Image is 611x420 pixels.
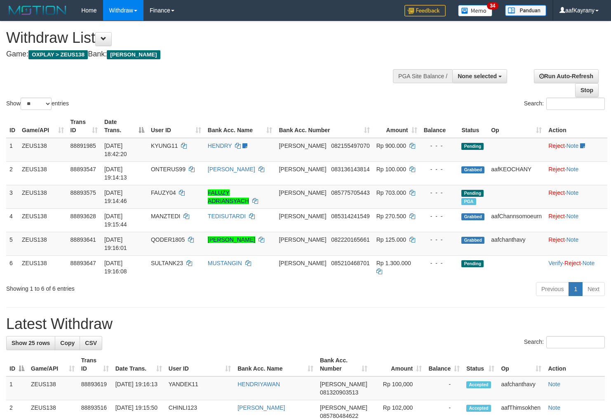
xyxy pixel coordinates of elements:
span: Copy 085780484622 to clipboard [320,413,358,419]
th: ID [6,114,19,138]
span: [PERSON_NAME] [320,381,367,387]
span: Rp 100.000 [376,166,406,173]
td: · · [545,255,607,279]
a: Note [566,236,579,243]
span: Copy 085775705443 to clipboard [331,189,369,196]
td: 1 [6,138,19,162]
span: 88893641 [70,236,96,243]
span: [PERSON_NAME] [279,166,326,173]
span: Grabbed [461,237,484,244]
span: Accepted [466,405,491,412]
a: Note [548,381,560,387]
a: Run Auto-Refresh [534,69,599,83]
td: ZEUS138 [28,376,78,400]
h1: Latest Withdraw [6,316,605,332]
td: · [545,232,607,255]
a: [PERSON_NAME] [237,404,285,411]
th: Date Trans.: activate to sort column descending [101,114,148,138]
th: Action [545,353,605,376]
a: Reject [548,236,565,243]
td: 5 [6,232,19,255]
th: Op: activate to sort column ascending [488,114,545,138]
td: · [545,208,607,232]
a: Verify [548,260,563,266]
a: [PERSON_NAME] [208,166,255,173]
span: Pending [461,143,484,150]
span: 88893628 [70,213,96,219]
span: Rp 270.500 [376,213,406,219]
span: [DATE] 19:16:01 [104,236,127,251]
span: 88891985 [70,142,96,149]
span: MANZTEDI [151,213,181,219]
th: User ID: activate to sort column ascending [148,114,204,138]
span: Grabbed [461,213,484,220]
span: Copy 082220165661 to clipboard [331,236,369,243]
span: QODER1805 [151,236,185,243]
td: aafKEOCHANY [488,161,545,185]
td: ZEUS138 [19,161,67,185]
a: Note [566,213,579,219]
a: Reject [548,213,565,219]
th: Action [545,114,607,138]
th: Game/API: activate to sort column ascending [19,114,67,138]
span: Copy 081320903513 to clipboard [320,389,358,396]
a: CSV [80,336,102,350]
span: Rp 703.000 [376,189,406,196]
td: - [425,376,463,400]
a: Reject [548,166,565,173]
a: Copy [55,336,80,350]
a: Reject [548,142,565,149]
h1: Withdraw List [6,30,399,46]
span: None selected [458,73,497,79]
div: - - - [424,189,455,197]
div: - - - [424,142,455,150]
a: Note [583,260,595,266]
div: - - - [424,259,455,267]
th: Amount: activate to sort column ascending [371,353,425,376]
td: 1 [6,376,28,400]
img: MOTION_logo.png [6,4,69,16]
td: · [545,161,607,185]
span: Rp 1.300.000 [376,260,411,266]
span: [PERSON_NAME] [279,236,326,243]
th: Date Trans.: activate to sort column ascending [112,353,165,376]
span: Marked by aafanarl [461,198,476,205]
a: [PERSON_NAME] [208,236,255,243]
td: aafchanthavy [498,376,545,400]
td: Rp 100,000 [371,376,425,400]
a: Note [566,189,579,196]
img: panduan.png [505,5,546,16]
a: HENDRIYAWAN [237,381,280,387]
button: None selected [452,69,507,83]
th: Balance [421,114,458,138]
span: Grabbed [461,166,484,173]
span: Rp 900.000 [376,142,406,149]
th: Status [458,114,488,138]
td: 2 [6,161,19,185]
th: Bank Acc. Name: activate to sort column ascending [204,114,276,138]
span: [DATE] 18:42:20 [104,142,127,157]
a: Show 25 rows [6,336,55,350]
a: Reject [564,260,581,266]
td: 4 [6,208,19,232]
span: Show 25 rows [12,340,50,346]
span: Accepted [466,381,491,388]
th: Bank Acc. Number: activate to sort column ascending [275,114,373,138]
th: Game/API: activate to sort column ascending [28,353,78,376]
span: Copy 085314241549 to clipboard [331,213,369,219]
span: Pending [461,190,484,197]
th: Bank Acc. Name: activate to sort column ascending [234,353,317,376]
span: Copy 083136143814 to clipboard [331,166,369,173]
span: ONTERUS99 [151,166,186,173]
span: [PERSON_NAME] [107,50,160,59]
a: TEDISUTARDI [208,213,246,219]
input: Search: [546,336,605,348]
th: ID: activate to sort column descending [6,353,28,376]
td: · [545,185,607,208]
div: PGA Site Balance / [393,69,452,83]
span: 34 [487,2,498,9]
a: Note [566,142,579,149]
th: Trans ID: activate to sort column ascending [67,114,101,138]
div: - - - [424,212,455,220]
span: OXPLAY > ZEUS138 [28,50,88,59]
